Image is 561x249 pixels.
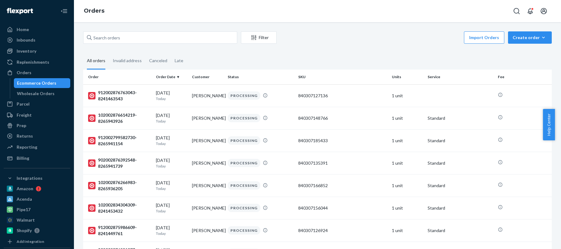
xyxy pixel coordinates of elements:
[228,204,260,212] div: PROCESSING
[189,174,226,197] td: [PERSON_NAME]
[17,133,33,139] div: Returns
[113,53,142,69] div: Invalid address
[156,118,187,124] p: Today
[4,68,70,78] a: Orders
[389,174,425,197] td: 1 unit
[156,208,187,214] p: Today
[156,225,187,236] div: [DATE]
[156,135,187,146] div: [DATE]
[225,70,295,84] th: Status
[156,163,187,169] p: Today
[83,31,237,44] input: Search orders
[83,70,153,84] th: Order
[17,37,35,43] div: Inbounds
[189,152,226,174] td: [PERSON_NAME]
[4,184,70,194] a: Amazon
[428,138,493,144] p: Standard
[192,74,223,79] div: Customer
[298,183,387,189] div: 840307166852
[88,157,151,169] div: 902002876392548-8265941739
[298,115,387,121] div: 840307148766
[298,227,387,234] div: 840307126924
[17,239,44,244] div: Add Integration
[7,8,33,14] img: Flexport logo
[228,114,260,122] div: PROCESSING
[58,5,70,17] button: Close Navigation
[156,96,187,101] p: Today
[510,5,523,17] button: Open Search Box
[88,179,151,192] div: 102002876266983-8265936205
[241,34,276,41] div: Filter
[17,70,31,76] div: Orders
[298,93,387,99] div: 840307127136
[296,70,389,84] th: SKU
[156,202,187,214] div: [DATE]
[4,238,70,245] a: Add Integration
[464,31,504,44] button: Import Orders
[156,180,187,191] div: [DATE]
[4,57,70,67] a: Replenishments
[4,110,70,120] a: Freight
[4,142,70,152] a: Reporting
[538,5,550,17] button: Open account menu
[4,215,70,225] a: Walmart
[4,205,70,215] a: Pipe17
[428,205,493,211] p: Standard
[4,226,70,235] a: Shopify
[149,53,167,69] div: Canceled
[4,121,70,131] a: Prep
[79,2,109,20] ol: breadcrumbs
[17,90,55,97] div: Wholesale Orders
[14,78,71,88] a: Ecommerce Orders
[524,5,536,17] button: Open notifications
[389,107,425,129] td: 1 unit
[389,197,425,219] td: 1 unit
[88,135,151,147] div: 912002799582730-8265941154
[298,138,387,144] div: 840307185433
[428,160,493,166] p: Standard
[153,70,189,84] th: Order Date
[156,90,187,101] div: [DATE]
[4,46,70,56] a: Inventory
[228,91,260,100] div: PROCESSING
[17,80,56,86] div: Ecommerce Orders
[87,53,105,70] div: All orders
[17,112,32,118] div: Freight
[17,122,26,129] div: Prep
[389,84,425,107] td: 1 unit
[495,70,552,84] th: Fee
[189,219,226,242] td: [PERSON_NAME]
[4,35,70,45] a: Inbounds
[228,226,260,235] div: PROCESSING
[228,181,260,190] div: PROCESSING
[17,26,29,33] div: Home
[389,219,425,242] td: 1 unit
[389,152,425,174] td: 1 unit
[17,59,49,65] div: Replenishments
[14,89,71,98] a: Wholesale Orders
[4,194,70,204] a: Acenda
[425,70,495,84] th: Service
[428,183,493,189] p: Standard
[189,197,226,219] td: [PERSON_NAME]
[228,159,260,167] div: PROCESSING
[543,109,555,140] button: Help Center
[156,157,187,169] div: [DATE]
[156,186,187,191] p: Today
[4,173,70,183] button: Integrations
[189,107,226,129] td: [PERSON_NAME]
[156,231,187,236] p: Today
[17,186,33,192] div: Amazon
[389,129,425,152] td: 1 unit
[88,112,151,124] div: 102002876614219-8265943926
[228,136,260,145] div: PROCESSING
[4,99,70,109] a: Parcel
[156,112,187,124] div: [DATE]
[17,207,30,213] div: Pipe17
[428,227,493,234] p: Standard
[241,31,277,44] button: Filter
[4,153,70,163] a: Billing
[189,129,226,152] td: [PERSON_NAME]
[17,144,37,150] div: Reporting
